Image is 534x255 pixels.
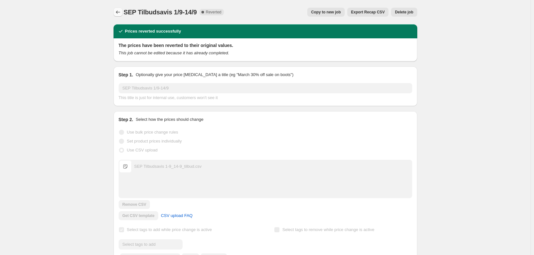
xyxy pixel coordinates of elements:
[282,227,374,232] span: Select tags to remove while price change is active
[311,10,341,15] span: Copy to new job
[395,10,413,15] span: Delete job
[119,239,183,250] input: Select tags to add
[157,211,196,221] a: CSV upload FAQ
[119,50,229,55] i: This job cannot be edited because it has already completed.
[125,28,181,35] h2: Prices reverted successfully
[161,212,192,219] span: CSV upload FAQ
[119,42,412,49] h2: The prices have been reverted to their original values.
[136,116,203,123] p: Select how the prices should change
[351,10,385,15] span: Export Recap CSV
[119,72,133,78] h2: Step 1.
[119,95,218,100] span: This title is just for internal use, customers won't see it
[127,130,178,135] span: Use bulk price change rules
[119,116,133,123] h2: Step 2.
[114,8,122,17] button: Price change jobs
[206,10,222,15] span: Reverted
[136,72,293,78] p: Optionally give your price [MEDICAL_DATA] a title (eg "March 30% off sale on boots")
[134,163,202,170] div: SEP Tilbudsavis 1-9_14-9_tilbud.csv
[307,8,345,17] button: Copy to new job
[119,83,412,93] input: 30% off holiday sale
[124,9,197,16] span: SEP Tilbudsavis 1/9-14/9
[347,8,389,17] button: Export Recap CSV
[127,139,182,143] span: Set product prices individually
[391,8,417,17] button: Delete job
[127,227,212,232] span: Select tags to add while price change is active
[127,148,158,152] span: Use CSV upload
